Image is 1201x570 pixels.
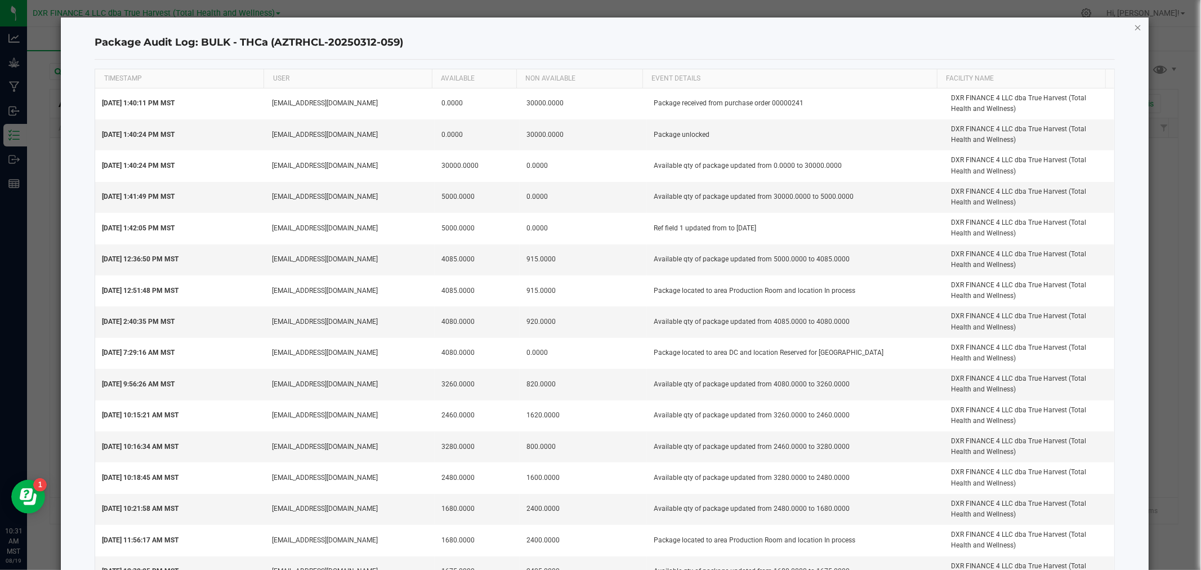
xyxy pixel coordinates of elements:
[520,306,647,337] td: 920.0000
[435,275,520,306] td: 4085.0000
[265,306,435,337] td: [EMAIL_ADDRESS][DOMAIN_NAME]
[265,494,435,525] td: [EMAIL_ADDRESS][DOMAIN_NAME]
[265,119,435,150] td: [EMAIL_ADDRESS][DOMAIN_NAME]
[647,150,944,181] td: Available qty of package updated from 0.0000 to 30000.0000
[944,88,1114,119] td: DXR FINANCE 4 LLC dba True Harvest (Total Health and Wellness)
[435,244,520,275] td: 4085.0000
[520,400,647,431] td: 1620.0000
[944,119,1114,150] td: DXR FINANCE 4 LLC dba True Harvest (Total Health and Wellness)
[265,213,435,244] td: [EMAIL_ADDRESS][DOMAIN_NAME]
[102,255,178,263] span: [DATE] 12:36:50 PM MST
[102,349,175,357] span: [DATE] 7:29:16 AM MST
[264,69,432,88] th: USER
[102,411,178,419] span: [DATE] 10:15:21 AM MST
[944,150,1114,181] td: DXR FINANCE 4 LLC dba True Harvest (Total Health and Wellness)
[265,244,435,275] td: [EMAIL_ADDRESS][DOMAIN_NAME]
[647,494,944,525] td: Available qty of package updated from 2480.0000 to 1680.0000
[102,443,178,451] span: [DATE] 10:16:34 AM MST
[435,431,520,462] td: 3280.0000
[95,35,1114,50] h4: Package Audit Log: BULK - THCa (AZTRHCL-20250312-059)
[520,244,647,275] td: 915.0000
[944,182,1114,213] td: DXR FINANCE 4 LLC dba True Harvest (Total Health and Wellness)
[647,244,944,275] td: Available qty of package updated from 5000.0000 to 4085.0000
[944,462,1114,493] td: DXR FINANCE 4 LLC dba True Harvest (Total Health and Wellness)
[265,275,435,306] td: [EMAIL_ADDRESS][DOMAIN_NAME]
[435,462,520,493] td: 2480.0000
[265,338,435,369] td: [EMAIL_ADDRESS][DOMAIN_NAME]
[435,494,520,525] td: 1680.0000
[435,182,520,213] td: 5000.0000
[265,400,435,431] td: [EMAIL_ADDRESS][DOMAIN_NAME]
[520,213,647,244] td: 0.0000
[265,182,435,213] td: [EMAIL_ADDRESS][DOMAIN_NAME]
[265,150,435,181] td: [EMAIL_ADDRESS][DOMAIN_NAME]
[435,119,520,150] td: 0.0000
[944,244,1114,275] td: DXR FINANCE 4 LLC dba True Harvest (Total Health and Wellness)
[520,182,647,213] td: 0.0000
[944,431,1114,462] td: DXR FINANCE 4 LLC dba True Harvest (Total Health and Wellness)
[102,505,178,513] span: [DATE] 10:21:58 AM MST
[11,480,45,514] iframe: Resource center
[944,525,1114,556] td: DXR FINANCE 4 LLC dba True Harvest (Total Health and Wellness)
[944,338,1114,369] td: DXR FINANCE 4 LLC dba True Harvest (Total Health and Wellness)
[520,88,647,119] td: 30000.0000
[102,162,175,170] span: [DATE] 1:40:24 PM MST
[642,69,937,88] th: EVENT DETAILS
[102,474,178,482] span: [DATE] 10:18:45 AM MST
[102,193,175,201] span: [DATE] 1:41:49 PM MST
[520,462,647,493] td: 1600.0000
[647,88,944,119] td: Package received from purchase order 00000241
[435,88,520,119] td: 0.0000
[647,275,944,306] td: Package located to area Production Room and location In process
[102,380,175,388] span: [DATE] 9:56:26 AM MST
[520,525,647,556] td: 2400.0000
[647,525,944,556] td: Package located to area Production Room and location In process
[520,494,647,525] td: 2400.0000
[435,306,520,337] td: 4080.0000
[520,431,647,462] td: 800.0000
[520,369,647,400] td: 820.0000
[647,119,944,150] td: Package unlocked
[520,119,647,150] td: 30000.0000
[265,431,435,462] td: [EMAIL_ADDRESS][DOMAIN_NAME]
[265,462,435,493] td: [EMAIL_ADDRESS][DOMAIN_NAME]
[944,400,1114,431] td: DXR FINANCE 4 LLC dba True Harvest (Total Health and Wellness)
[33,478,47,492] iframe: Resource center unread badge
[435,525,520,556] td: 1680.0000
[102,131,175,139] span: [DATE] 1:40:24 PM MST
[102,99,175,107] span: [DATE] 1:40:11 PM MST
[516,69,642,88] th: NON AVAILABLE
[944,213,1114,244] td: DXR FINANCE 4 LLC dba True Harvest (Total Health and Wellness)
[435,150,520,181] td: 30000.0000
[647,338,944,369] td: Package located to area DC and location Reserved for [GEOGRAPHIC_DATA]
[520,150,647,181] td: 0.0000
[435,369,520,400] td: 3260.0000
[265,525,435,556] td: [EMAIL_ADDRESS][DOMAIN_NAME]
[102,318,175,326] span: [DATE] 2:40:35 PM MST
[647,462,944,493] td: Available qty of package updated from 3280.0000 to 2480.0000
[520,275,647,306] td: 915.0000
[102,536,178,544] span: [DATE] 11:56:17 AM MST
[647,400,944,431] td: Available qty of package updated from 3260.0000 to 2460.0000
[520,338,647,369] td: 0.0000
[944,275,1114,306] td: DXR FINANCE 4 LLC dba True Harvest (Total Health and Wellness)
[432,69,516,88] th: AVAILABLE
[937,69,1105,88] th: Facility Name
[102,224,175,232] span: [DATE] 1:42:05 PM MST
[647,369,944,400] td: Available qty of package updated from 4080.0000 to 3260.0000
[435,213,520,244] td: 5000.0000
[95,69,264,88] th: TIMESTAMP
[435,400,520,431] td: 2460.0000
[265,88,435,119] td: [EMAIL_ADDRESS][DOMAIN_NAME]
[944,369,1114,400] td: DXR FINANCE 4 LLC dba True Harvest (Total Health and Wellness)
[647,431,944,462] td: Available qty of package updated from 2460.0000 to 3280.0000
[647,213,944,244] td: Ref field 1 updated from to [DATE]
[102,287,178,295] span: [DATE] 12:51:48 PM MST
[944,494,1114,525] td: DXR FINANCE 4 LLC dba True Harvest (Total Health and Wellness)
[647,306,944,337] td: Available qty of package updated from 4085.0000 to 4080.0000
[944,306,1114,337] td: DXR FINANCE 4 LLC dba True Harvest (Total Health and Wellness)
[647,182,944,213] td: Available qty of package updated from 30000.0000 to 5000.0000
[265,369,435,400] td: [EMAIL_ADDRESS][DOMAIN_NAME]
[435,338,520,369] td: 4080.0000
